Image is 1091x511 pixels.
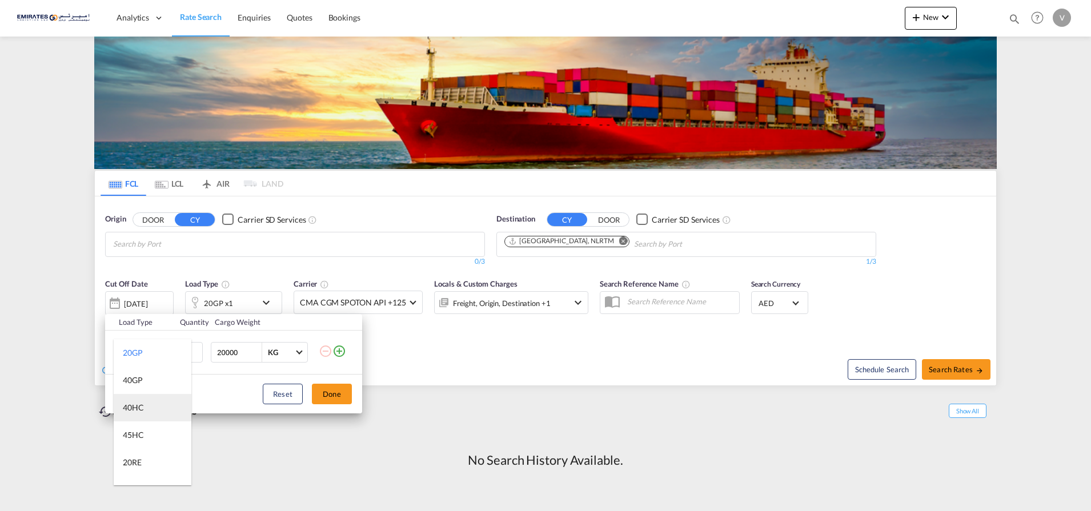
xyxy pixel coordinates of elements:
div: 40HC [123,402,144,413]
div: 20RE [123,457,142,468]
div: 40RE [123,484,142,496]
div: 45HC [123,429,144,441]
div: 40GP [123,375,143,386]
div: 20GP [123,347,143,359]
